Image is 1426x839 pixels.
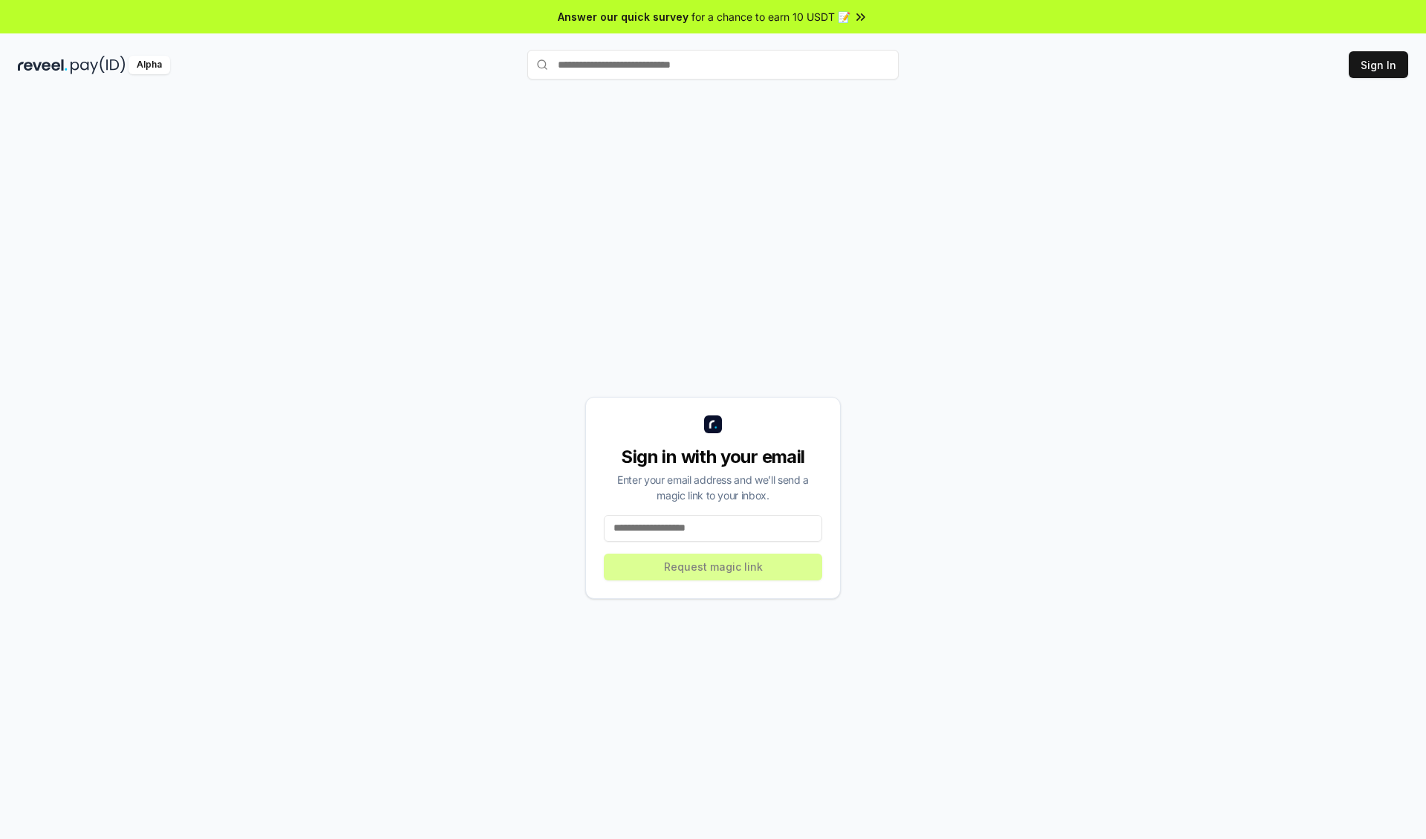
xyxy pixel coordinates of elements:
div: Alpha [128,56,170,74]
div: Sign in with your email [604,445,822,469]
span: for a chance to earn 10 USDT 📝 [691,9,850,25]
img: pay_id [71,56,126,74]
div: Enter your email address and we’ll send a magic link to your inbox. [604,472,822,503]
img: reveel_dark [18,56,68,74]
img: logo_small [704,415,722,433]
button: Sign In [1349,51,1408,78]
span: Answer our quick survey [558,9,688,25]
